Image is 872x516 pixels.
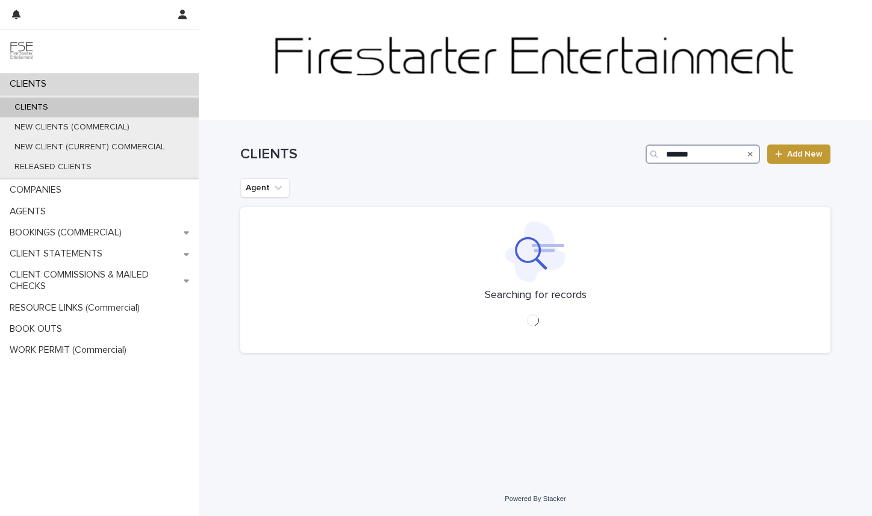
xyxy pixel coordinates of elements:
[787,150,823,158] span: Add New
[5,184,71,196] p: COMPANIES
[240,178,290,197] button: Agent
[5,227,131,238] p: BOOKINGS (COMMERCIAL)
[10,39,34,63] img: 9JgRvJ3ETPGCJDhvPVA5
[485,289,587,302] p: Searching for records
[5,323,72,335] p: BOOK OUTS
[5,122,139,132] p: NEW CLIENTS (COMMERCIAL)
[646,145,760,164] input: Search
[5,269,184,292] p: CLIENT COMMISSIONS & MAILED CHECKS
[5,142,175,152] p: NEW CLIENT (CURRENT) COMMERCIAL
[5,78,56,90] p: CLIENTS
[5,102,58,113] p: CLIENTS
[5,206,55,217] p: AGENTS
[5,162,101,172] p: RELEASED CLIENTS
[767,145,830,164] a: Add New
[5,344,136,356] p: WORK PERMIT (Commercial)
[5,302,149,314] p: RESOURCE LINKS (Commercial)
[505,495,565,502] a: Powered By Stacker
[5,248,112,260] p: CLIENT STATEMENTS
[240,146,641,163] h1: CLIENTS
